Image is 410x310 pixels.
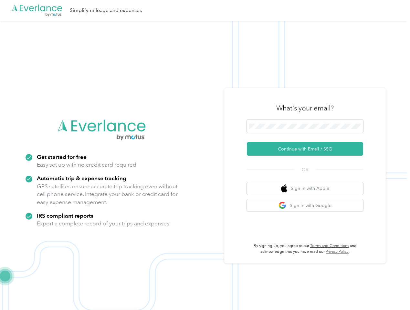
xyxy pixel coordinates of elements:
a: Terms and Conditions [310,243,349,248]
button: apple logoSign in with Apple [247,182,363,195]
img: apple logo [281,184,288,192]
span: OR [294,166,316,173]
p: By signing up, you agree to our and acknowledge that you have read our . [247,243,363,254]
button: google logoSign in with Google [247,199,363,212]
div: Simplify mileage and expenses [70,6,142,15]
button: Continue with Email / SSO [247,142,363,156]
p: Export a complete record of your trips and expenses. [37,220,171,228]
strong: IRS compliant reports [37,212,93,219]
strong: Automatic trip & expense tracking [37,175,126,181]
p: Easy set up with no credit card required [37,161,136,169]
strong: Get started for free [37,153,87,160]
h3: What's your email? [276,104,334,113]
a: Privacy Policy [326,249,349,254]
img: google logo [279,201,287,210]
p: GPS satellites ensure accurate trip tracking even without cell phone service. Integrate your bank... [37,182,178,206]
